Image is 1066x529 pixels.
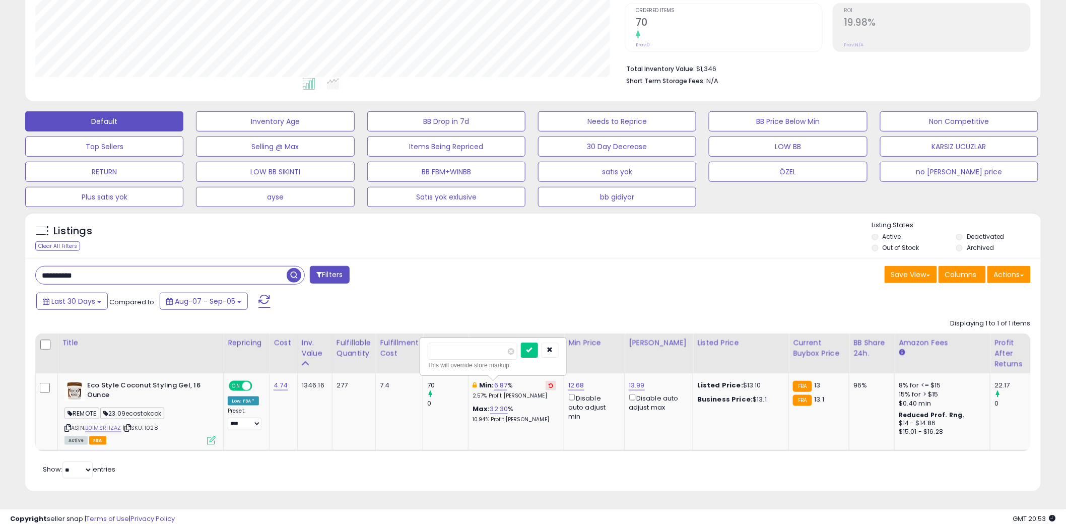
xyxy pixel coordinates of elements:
[899,381,982,390] div: 8% for <= $15
[85,424,121,432] a: B01MSRHZAZ
[274,380,288,390] a: 4.74
[853,338,890,359] div: BB Share 24h.
[64,436,88,445] span: All listings currently available for purchase on Amazon
[568,380,584,390] a: 12.68
[538,187,696,207] button: bb gidiyor
[64,408,99,419] span: REMOTE
[25,137,183,157] button: Top Sellers
[697,381,781,390] div: $13.10
[35,241,80,251] div: Clear All Filters
[100,408,164,419] span: 23.09ecostokcok
[479,380,494,390] b: Min:
[302,381,324,390] div: 1346.16
[428,360,559,370] div: This will override store markup
[367,162,525,182] button: BB FBM+WINBB
[636,17,822,30] h2: 70
[367,187,525,207] button: Satıs yok exlusive
[251,382,267,390] span: OFF
[899,399,982,408] div: $0.40 min
[473,392,556,400] p: 2.57% Profit [PERSON_NAME]
[880,162,1038,182] button: no [PERSON_NAME] price
[629,380,645,390] a: 13.99
[793,381,812,392] small: FBA
[228,408,261,430] div: Preset:
[568,392,617,421] div: Disable auto adjust min
[64,381,85,401] img: 41P8fiYpuPL._SL40_.jpg
[87,381,210,402] b: Eco Style Coconut Styling Gel, 16 Ounce
[697,338,784,348] div: Listed Price
[883,232,901,241] label: Active
[337,381,368,390] div: 277
[967,243,994,252] label: Archived
[538,111,696,131] button: Needs to Reprice
[899,411,965,419] b: Reduced Prof. Rng.
[994,399,1035,408] div: 0
[844,8,1030,14] span: ROI
[899,338,986,348] div: Amazon Fees
[967,232,1005,241] label: Deactivated
[43,465,115,474] span: Show: entries
[160,293,248,310] button: Aug-07 - Sep-05
[793,338,845,359] div: Current Buybox Price
[196,111,354,131] button: Inventory Age
[196,137,354,157] button: Selling @ Max
[53,224,92,238] h5: Listings
[636,8,822,14] span: Ordered Items
[568,338,620,348] div: Min Price
[626,77,705,85] b: Short Term Storage Fees:
[10,514,175,524] div: seller snap | |
[367,111,525,131] button: BB Drop in 7d
[490,404,508,414] a: 32.30
[25,162,183,182] button: RETURN
[951,319,1031,328] div: Displaying 1 to 1 of 1 items
[175,296,235,306] span: Aug-07 - Sep-05
[549,383,553,388] i: Revert to store-level Min Markup
[86,514,129,523] a: Terms of Use
[62,338,219,348] div: Title
[899,390,982,399] div: 15% for > $15
[994,381,1035,390] div: 22.17
[899,428,982,436] div: $15.01 - $16.28
[880,137,1038,157] button: KARSIZ UCUZLAR
[883,243,919,252] label: Out of Stock
[844,42,863,48] small: Prev: N/A
[1013,514,1056,523] span: 2025-10-6 20:53 GMT
[987,266,1031,283] button: Actions
[899,419,982,428] div: $14 - $14.86
[885,266,937,283] button: Save View
[228,338,265,348] div: Repricing
[302,338,328,359] div: Inv. value
[473,404,490,414] b: Max:
[538,162,696,182] button: satıs yok
[473,381,556,400] div: %
[626,62,1023,74] li: $1,346
[629,338,689,348] div: [PERSON_NAME]
[815,380,821,390] span: 13
[473,405,556,423] div: %
[427,399,468,408] div: 0
[380,381,415,390] div: 7.4
[709,162,867,182] button: ÖZEL
[274,338,293,348] div: Cost
[10,514,47,523] strong: Copyright
[469,334,564,373] th: The percentage added to the cost of goods (COGS) that forms the calculator for Min & Max prices.
[51,296,95,306] span: Last 30 Days
[380,338,419,359] div: Fulfillment Cost
[697,380,743,390] b: Listed Price:
[109,297,156,307] span: Compared to:
[945,270,977,280] span: Columns
[815,394,825,404] span: 13.1
[899,348,905,357] small: Amazon Fees.
[538,137,696,157] button: 30 Day Decrease
[494,380,508,390] a: 6.87
[196,187,354,207] button: ayse
[473,416,556,423] p: 10.94% Profit [PERSON_NAME]
[130,514,175,523] a: Privacy Policy
[939,266,986,283] button: Columns
[709,111,867,131] button: BB Price Below Min
[709,137,867,157] button: LOW BB
[629,392,685,412] div: Disable auto adjust max
[89,436,106,445] span: FBA
[880,111,1038,131] button: Non Competitive
[123,424,158,432] span: | SKU: 1028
